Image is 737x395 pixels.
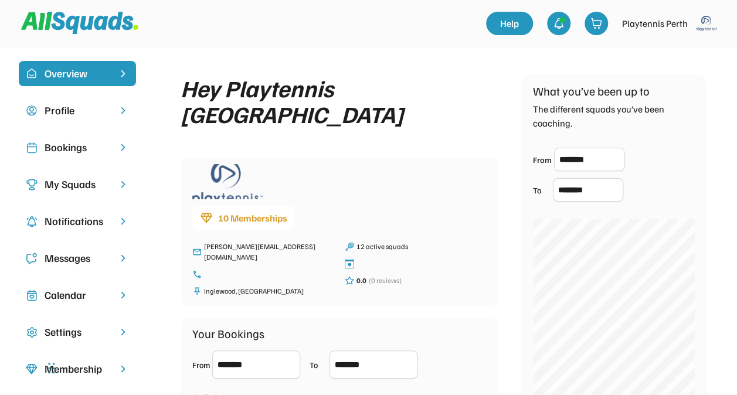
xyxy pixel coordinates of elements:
[695,12,718,35] img: playtennis%20blue%20logo%201.png
[356,241,485,252] div: 12 active squads
[533,154,552,166] div: From
[310,359,327,371] div: To
[21,12,138,34] img: Squad%20Logo.svg
[117,253,129,264] img: chevron-right.svg
[45,176,110,192] div: My Squads
[204,286,333,297] div: Inglewood, [GEOGRAPHIC_DATA]
[117,68,129,79] img: chevron-right%20copy%203.svg
[45,66,110,81] div: Overview
[45,287,110,303] div: Calendar
[533,102,695,130] div: The different squads you’ve been coaching.
[192,164,263,199] img: playtennis%20blue%20logo%201.png
[117,179,129,190] img: chevron-right.svg
[26,253,38,264] img: Icon%20copy%205.svg
[218,211,287,225] div: 10 Memberships
[486,12,533,35] a: Help
[117,326,129,338] img: chevron-right.svg
[117,105,129,116] img: chevron-right.svg
[45,139,110,155] div: Bookings
[26,326,38,338] img: Icon%20copy%2016.svg
[192,359,210,371] div: From
[26,105,38,117] img: user-circle.svg
[356,275,366,286] div: 0.0
[181,75,498,127] div: Hey Playtennis [GEOGRAPHIC_DATA]
[369,275,402,286] div: (0 reviews)
[192,325,264,342] div: Your Bookings
[117,290,129,301] img: chevron-right.svg
[26,179,38,190] img: Icon%20copy%203.svg
[590,18,602,29] img: shopping-cart-01%20%281%29.svg
[533,82,650,100] div: What you’ve been up to
[45,213,110,229] div: Notifications
[26,142,38,154] img: Icon%20copy%202.svg
[45,103,110,118] div: Profile
[45,324,110,340] div: Settings
[553,18,565,29] img: bell-03%20%281%29.svg
[117,216,129,227] img: chevron-right.svg
[622,16,688,30] div: Playtennis Perth
[26,68,38,80] img: home-smile.svg
[204,241,333,263] div: [PERSON_NAME][EMAIL_ADDRESS][DOMAIN_NAME]
[26,290,38,301] img: Icon%20copy%207.svg
[117,363,129,374] img: chevron-right.svg
[45,250,110,266] div: Messages
[45,361,110,377] div: Membership
[117,142,129,153] img: chevron-right.svg
[533,184,551,196] div: To
[26,216,38,227] img: Icon%20copy%204.svg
